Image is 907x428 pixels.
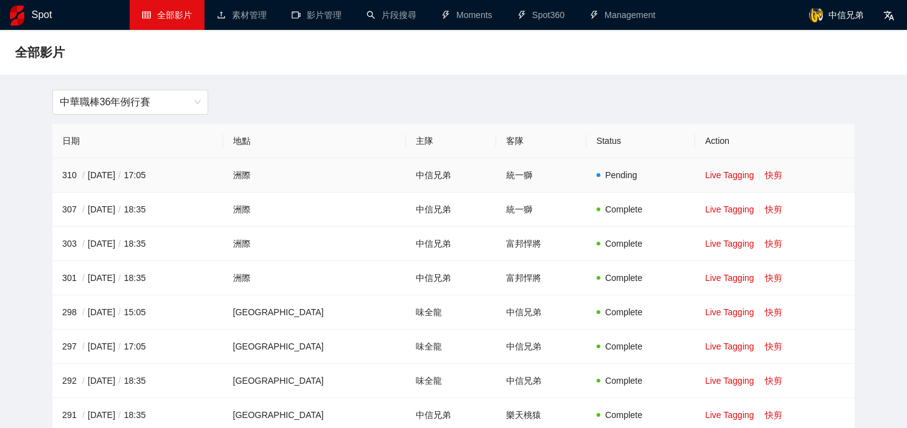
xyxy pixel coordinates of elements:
[115,376,124,386] span: /
[765,273,782,283] a: 快剪
[406,295,496,330] td: 味全龍
[10,6,24,26] img: logo
[79,239,88,249] span: /
[765,410,782,420] a: 快剪
[605,341,643,351] span: Complete
[605,273,643,283] span: Complete
[517,10,565,20] a: thunderboltSpot360
[79,170,88,180] span: /
[223,124,406,158] th: 地點
[79,204,88,214] span: /
[406,330,496,364] td: 味全龍
[765,204,782,214] a: 快剪
[115,239,124,249] span: /
[605,410,643,420] span: Complete
[223,193,406,227] td: 洲際
[79,273,88,283] span: /
[765,170,782,180] a: 快剪
[223,295,406,330] td: [GEOGRAPHIC_DATA]
[79,341,88,351] span: /
[115,410,124,420] span: /
[496,193,587,227] td: 統一獅
[52,158,223,193] td: 310 [DATE] 17:05
[406,158,496,193] td: 中信兄弟
[115,273,124,283] span: /
[496,330,587,364] td: 中信兄弟
[52,193,223,227] td: 307 [DATE] 18:35
[705,204,754,214] a: Live Tagging
[157,10,192,20] span: 全部影片
[605,204,643,214] span: Complete
[705,307,754,317] a: Live Tagging
[705,170,754,180] a: Live Tagging
[705,239,754,249] a: Live Tagging
[223,330,406,364] td: [GEOGRAPHIC_DATA]
[52,330,223,364] td: 297 [DATE] 17:05
[406,364,496,398] td: 味全龍
[406,124,496,158] th: 主隊
[605,170,637,180] span: Pending
[605,239,643,249] span: Complete
[695,124,855,158] th: Action
[496,261,587,295] td: 富邦悍將
[406,227,496,261] td: 中信兄弟
[590,10,656,20] a: thunderboltManagement
[605,376,643,386] span: Complete
[765,376,782,386] a: 快剪
[142,11,151,19] span: table
[52,295,223,330] td: 298 [DATE] 15:05
[223,227,406,261] td: 洲際
[765,341,782,351] a: 快剪
[79,376,88,386] span: /
[496,227,587,261] td: 富邦悍將
[115,341,124,351] span: /
[406,193,496,227] td: 中信兄弟
[809,7,823,22] img: avatar
[115,170,124,180] span: /
[705,410,754,420] a: Live Tagging
[115,204,124,214] span: /
[441,10,492,20] a: thunderboltMoments
[705,273,754,283] a: Live Tagging
[79,307,88,317] span: /
[223,364,406,398] td: [GEOGRAPHIC_DATA]
[292,10,342,20] a: video-camera影片管理
[79,410,88,420] span: /
[217,10,267,20] a: upload素材管理
[406,261,496,295] td: 中信兄弟
[223,158,406,193] td: 洲際
[60,90,201,114] span: 中華職棒36年例行賽
[496,364,587,398] td: 中信兄弟
[52,124,223,158] th: 日期
[223,261,406,295] td: 洲際
[705,341,754,351] a: Live Tagging
[52,261,223,295] td: 301 [DATE] 18:35
[605,307,643,317] span: Complete
[705,376,754,386] a: Live Tagging
[496,124,587,158] th: 客隊
[496,295,587,330] td: 中信兄弟
[52,364,223,398] td: 292 [DATE] 18:35
[587,124,696,158] th: Status
[115,307,124,317] span: /
[52,227,223,261] td: 303 [DATE] 18:35
[496,158,587,193] td: 統一獅
[367,10,416,20] a: search片段搜尋
[765,239,782,249] a: 快剪
[15,42,65,62] span: 全部影片
[765,307,782,317] a: 快剪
